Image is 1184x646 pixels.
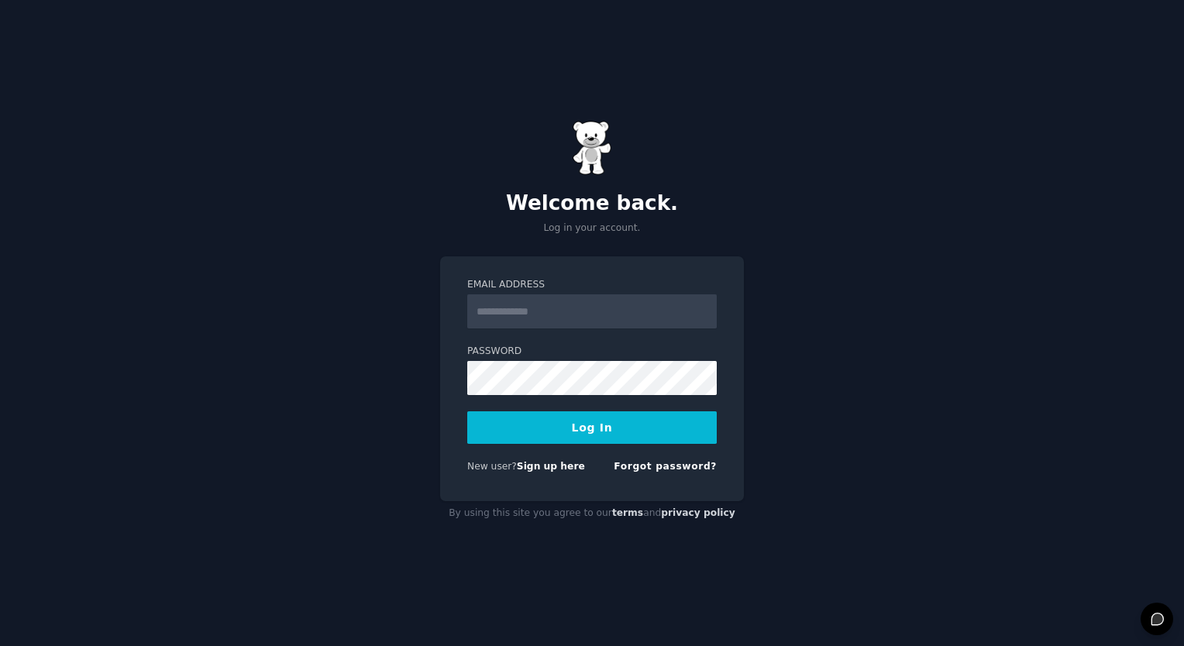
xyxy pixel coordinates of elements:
a: Sign up here [517,461,585,472]
img: Gummy Bear [573,121,611,175]
a: Forgot password? [614,461,717,472]
button: Log In [467,411,717,444]
h2: Welcome back. [440,191,744,216]
a: privacy policy [661,507,735,518]
span: New user? [467,461,517,472]
div: By using this site you agree to our and [440,501,744,526]
a: terms [612,507,643,518]
p: Log in your account. [440,222,744,235]
label: Email Address [467,278,717,292]
label: Password [467,345,717,359]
